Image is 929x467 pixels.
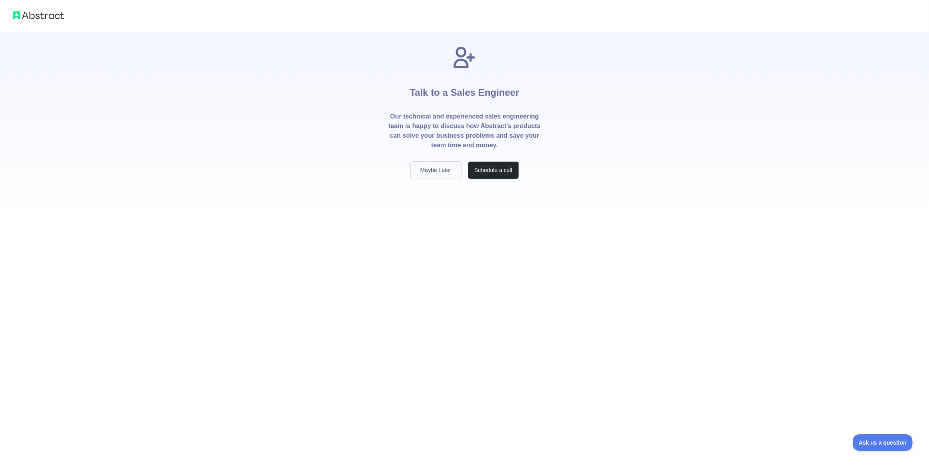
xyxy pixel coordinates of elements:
iframe: Toggle Customer Support [853,434,913,451]
h1: Talk to a Sales Engineer [410,70,519,112]
p: Our technical and experienced sales engineering team is happy to discuss how Abstract's products ... [388,112,541,150]
button: Maybe Later [410,161,462,179]
button: Schedule a call [468,161,519,179]
img: Abstract logo [13,10,64,21]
